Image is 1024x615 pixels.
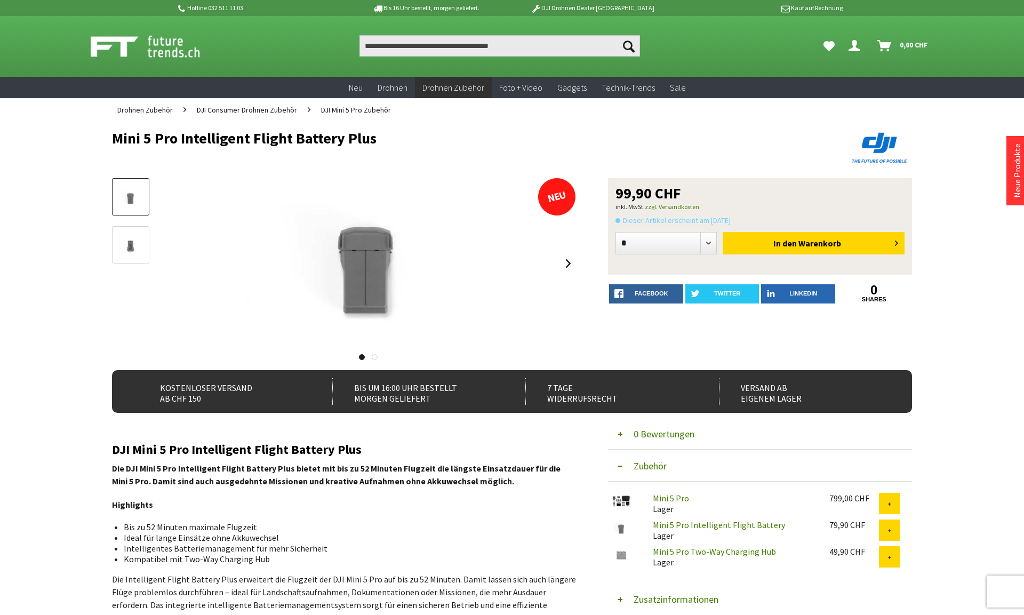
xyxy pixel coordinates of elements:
[602,82,655,93] span: Technik-Trends
[644,493,821,514] div: Lager
[608,493,635,510] img: Mini 5 Pro
[608,546,635,564] img: Mini 5 Pro Two-Way Charging Hub
[112,130,752,146] h1: Mini 5 Pro Intelligent Flight Battery Plus
[900,36,928,53] span: 0,00 CHF
[635,290,668,297] span: facebook
[359,35,640,57] input: Produkt, Marke, Kategorie, EAN, Artikelnummer…
[176,2,342,14] p: Hotline 032 511 11 03
[615,201,905,213] p: inkl. MwSt.
[773,238,797,249] span: In den
[124,532,567,543] li: Ideal für lange Einsätze ohne Akkuwechsel
[873,35,933,57] a: Warenkorb
[191,98,302,122] a: DJI Consumer Drohnen Zubehör
[644,520,821,541] div: Lager
[124,554,567,564] li: Kompatibel mit Two-Way Charging Hub
[112,443,576,457] h2: DJI Mini 5 Pro Intelligent Flight Battery Plus
[422,82,484,93] span: Drohnen Zubehör
[550,77,594,99] a: Gadgets
[557,82,587,93] span: Gadgets
[714,290,740,297] span: twitter
[112,98,178,122] a: Drohnen Zubehör
[844,35,869,57] a: Dein Konto
[332,378,502,405] div: Bis um 16:00 Uhr bestellt Morgen geliefert
[608,450,912,482] button: Zubehör
[1012,143,1022,198] a: Neue Produkte
[848,130,912,165] img: DJI
[492,77,550,99] a: Foto + Video
[197,105,297,115] span: DJI Consumer Drohnen Zubehör
[240,178,496,349] img: Mini 5 Pro Intelligent Flight Battery Plus
[829,546,879,557] div: 49,90 CHF
[499,82,542,93] span: Foto + Video
[370,77,415,99] a: Drohnen
[798,238,841,249] span: Warenkorb
[415,77,492,99] a: Drohnen Zubehör
[112,499,153,510] strong: Highlights
[609,284,683,303] a: facebook
[829,493,879,504] div: 799,00 CHF
[789,290,817,297] span: LinkedIn
[124,522,567,532] li: Bis zu 52 Minuten maximale Flugzeit
[608,418,912,450] button: 0 Bewertungen
[378,82,407,93] span: Drohnen
[761,284,835,303] a: LinkedIn
[321,105,391,115] span: DJI Mini 5 Pro Zubehör
[342,2,509,14] p: Bis 16 Uhr bestellt, morgen geliefert.
[112,463,561,486] strong: Die DJI Mini 5 Pro Intelligent Flight Battery Plus bietet mit bis zu 52 Minuten Flugzeit die läng...
[670,82,686,93] span: Sale
[615,214,731,227] span: Dieser Artikel erscheint am [DATE]
[316,98,396,122] a: DJI Mini 5 Pro Zubehör
[594,77,662,99] a: Technik-Trends
[829,520,879,530] div: 79,90 CHF
[349,82,363,93] span: Neu
[608,520,635,537] img: Mini 5 Pro Intelligent Flight Battery
[139,378,309,405] div: Kostenloser Versand ab CHF 150
[653,520,785,530] a: Mini 5 Pro Intelligent Flight Battery
[653,493,689,504] a: Mini 5 Pro
[645,203,699,211] a: zzgl. Versandkosten
[618,35,640,57] button: Suchen
[117,105,173,115] span: Drohnen Zubehör
[719,378,889,405] div: Versand ab eigenem Lager
[653,546,776,557] a: Mini 5 Pro Two-Way Charging Hub
[676,2,842,14] p: Kauf auf Rechnung
[509,2,676,14] p: DJI Drohnen Dealer [GEOGRAPHIC_DATA]
[525,378,695,405] div: 7 Tage Widerrufsrecht
[341,77,370,99] a: Neu
[115,187,146,208] img: Vorschau: Mini 5 Pro Intelligent Flight Battery Plus
[124,543,567,554] li: Intelligentes Batteriemanagement für mehr Sicherheit
[818,35,840,57] a: Meine Favoriten
[685,284,759,303] a: twitter
[91,33,223,60] img: Shop Futuretrends - zur Startseite wechseln
[837,284,911,296] a: 0
[615,186,681,201] span: 99,90 CHF
[662,77,693,99] a: Sale
[837,296,911,303] a: shares
[723,232,905,254] button: In den Warenkorb
[644,546,821,568] div: Lager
